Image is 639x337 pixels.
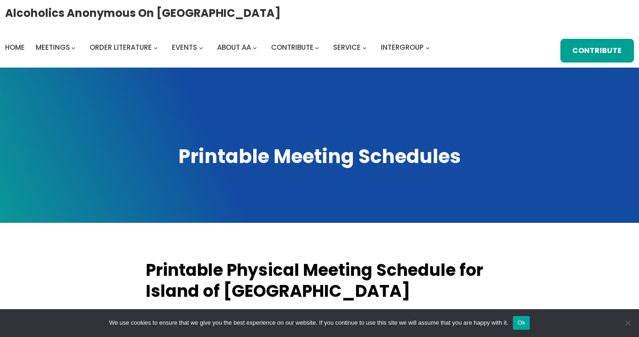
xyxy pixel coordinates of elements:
span: We use cookies to ensure that we give you the best experience on our website. If you continue to ... [109,318,508,327]
h1: Printable Meeting Schedules [9,143,630,169]
a: Service [333,41,361,54]
a: Alcoholics Anonymous on [GEOGRAPHIC_DATA] [5,3,281,23]
span: No [623,318,632,327]
span: About AA [217,42,251,52]
span: Contribute [271,42,314,52]
a: About AA [217,41,251,54]
button: Intergroup submenu [426,45,430,49]
h2: Printable Physical Meeting Schedule for Island of [GEOGRAPHIC_DATA] [146,260,493,303]
nav: Intergroup [5,41,433,54]
button: Ok [513,316,530,330]
a: Meetings [36,41,70,54]
span: Service [333,42,361,52]
a: Intergroup [381,41,424,54]
span: Meetings [36,42,70,52]
button: Meetings submenu [71,45,75,49]
span: Events [172,42,197,52]
a: Home [5,41,25,54]
button: Events submenu [199,45,203,49]
a: Contribute [560,39,634,63]
a: Events [172,41,197,54]
span: Order Literature [90,42,152,52]
button: About AA submenu [253,45,257,49]
a: Contribute [271,41,314,54]
button: Contribute submenu [315,45,319,49]
span: Intergroup [381,42,424,52]
span: Home [5,42,25,52]
button: Service submenu [362,45,367,49]
button: Order Literature submenu [154,45,158,49]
